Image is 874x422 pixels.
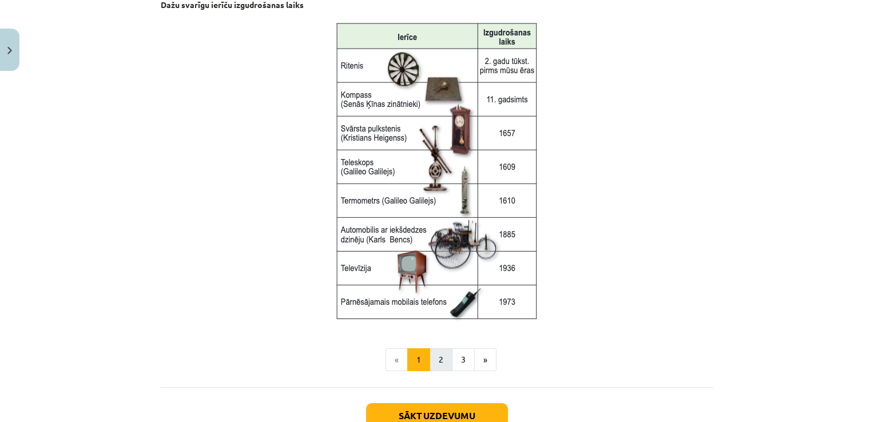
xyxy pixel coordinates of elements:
button: » [474,348,496,371]
button: 2 [430,348,452,371]
img: icon-close-lesson-0947bae3869378f0d4975bcd49f059093ad1ed9edebbc8119c70593378902aed.svg [7,47,12,54]
button: 3 [452,348,475,371]
nav: Page navigation example [161,348,713,371]
button: 1 [407,348,430,371]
